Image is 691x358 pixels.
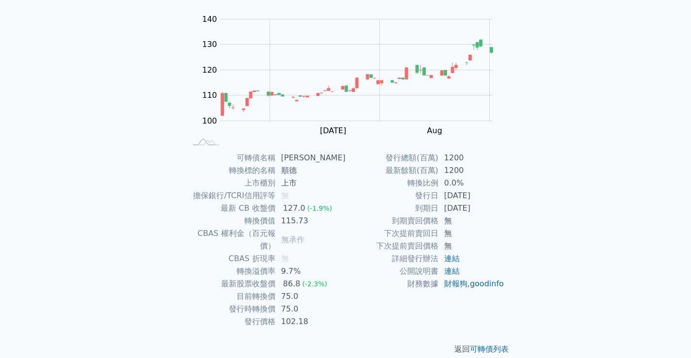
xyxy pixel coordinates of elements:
[346,189,438,202] td: 發行日
[346,227,438,240] td: 下次提前賣回日
[275,152,346,164] td: [PERSON_NAME]
[320,126,346,135] tspan: [DATE]
[346,265,438,278] td: 公開說明書
[438,164,505,177] td: 1200
[197,15,508,135] g: Chart
[444,266,460,276] a: 連結
[281,191,289,200] span: 無
[202,40,217,49] tspan: 130
[438,215,505,227] td: 無
[281,202,307,215] div: 127.0
[346,240,438,252] td: 下次提前賣回價格
[427,126,442,135] tspan: Aug
[444,254,460,263] a: 連結
[438,278,505,290] td: ,
[202,65,217,75] tspan: 120
[302,280,327,288] span: (-2.3%)
[346,252,438,265] td: 詳細發行辦法
[438,240,505,252] td: 無
[346,177,438,189] td: 轉換比例
[438,202,505,215] td: [DATE]
[346,164,438,177] td: 最新餘額(百萬)
[187,265,275,278] td: 轉換溢價率
[438,152,505,164] td: 1200
[187,202,275,215] td: 最新 CB 收盤價
[281,278,303,290] div: 86.8
[187,189,275,202] td: 擔保銀行/TCRI信用評等
[346,152,438,164] td: 發行總額(百萬)
[202,15,217,24] tspan: 140
[444,279,467,288] a: 財報狗
[281,235,305,244] span: 無承作
[275,177,346,189] td: 上市
[187,252,275,265] td: CBAS 折現率
[187,177,275,189] td: 上市櫃別
[221,40,493,115] g: Series
[187,278,275,290] td: 最新股票收盤價
[187,290,275,303] td: 目前轉換價
[346,215,438,227] td: 到期賣回價格
[187,164,275,177] td: 轉換標的名稱
[187,315,275,328] td: 發行價格
[275,215,346,227] td: 115.73
[470,344,509,354] a: 可轉債列表
[187,152,275,164] td: 可轉債名稱
[307,204,332,212] span: (-1.9%)
[281,254,289,263] span: 無
[346,202,438,215] td: 到期日
[275,290,346,303] td: 75.0
[346,278,438,290] td: 財務數據
[202,116,217,125] tspan: 100
[470,279,504,288] a: goodinfo
[187,227,275,252] td: CBAS 權利金（百元報價）
[175,343,516,355] p: 返回
[187,303,275,315] td: 發行時轉換價
[187,215,275,227] td: 轉換價值
[202,91,217,100] tspan: 110
[275,315,346,328] td: 102.18
[438,177,505,189] td: 0.0%
[275,265,346,278] td: 9.7%
[275,164,346,177] td: 順德
[275,303,346,315] td: 75.0
[438,227,505,240] td: 無
[438,189,505,202] td: [DATE]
